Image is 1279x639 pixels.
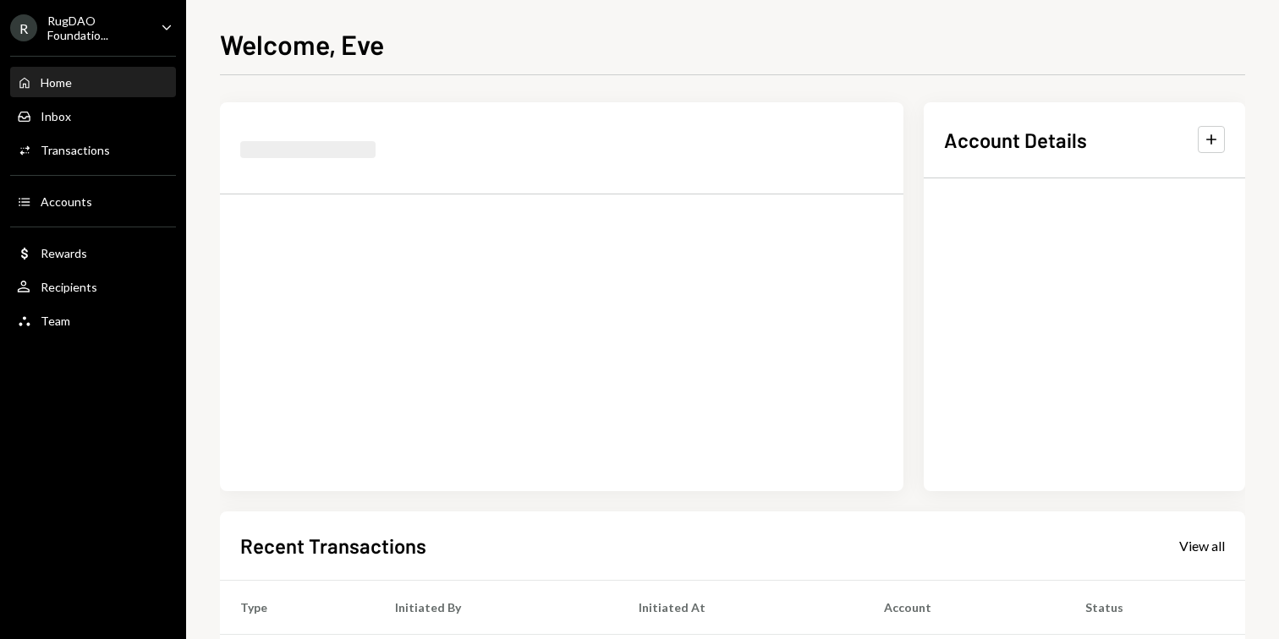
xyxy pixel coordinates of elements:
a: Transactions [10,134,176,165]
a: Recipients [10,271,176,302]
div: Team [41,314,70,328]
th: Status [1065,580,1245,634]
a: Rewards [10,238,176,268]
h2: Recent Transactions [240,532,426,560]
th: Account [864,580,1065,634]
a: Accounts [10,186,176,216]
a: Home [10,67,176,97]
th: Type [220,580,375,634]
div: R [10,14,37,41]
div: Inbox [41,109,71,123]
div: Transactions [41,143,110,157]
a: Team [10,305,176,336]
div: Rewards [41,246,87,260]
h1: Welcome, Eve [220,27,384,61]
th: Initiated By [375,580,618,634]
div: RugDAO Foundatio... [47,14,147,42]
div: View all [1179,538,1225,554]
h2: Account Details [944,126,1087,154]
th: Initiated At [618,580,864,634]
div: Recipients [41,280,97,294]
a: Inbox [10,101,176,131]
div: Home [41,75,72,90]
div: Accounts [41,194,92,209]
a: View all [1179,536,1225,554]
